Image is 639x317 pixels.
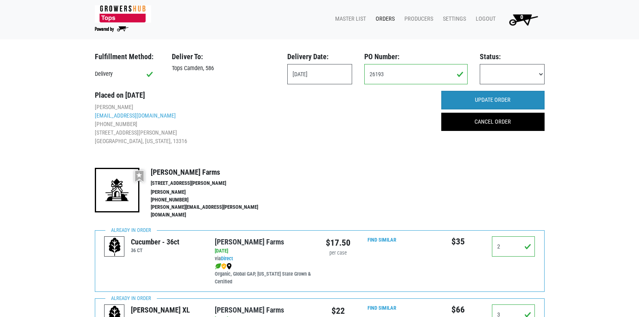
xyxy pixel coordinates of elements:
[151,168,276,177] h4: [PERSON_NAME] Farms
[480,52,545,61] h3: Status:
[151,203,276,219] li: [PERSON_NAME][EMAIL_ADDRESS][PERSON_NAME][DOMAIN_NAME]
[441,113,545,131] a: CANCEL ORDER
[95,137,429,146] li: [GEOGRAPHIC_DATA], [US_STATE], 13316
[364,52,468,61] h3: PO Number:
[215,238,284,246] a: [PERSON_NAME] Farms
[227,263,232,270] img: map_marker-0e94453035b3232a4d21701695807de9.png
[436,304,480,315] h5: $66
[436,11,469,27] a: Settings
[166,64,281,73] div: Tops Camden, 586
[131,236,180,247] div: Cucumber - 36ct
[215,247,313,285] div: via
[131,247,180,253] h6: 36 CT
[369,11,398,27] a: Orders
[151,188,276,196] li: [PERSON_NAME]
[499,11,545,28] a: 0
[221,263,227,270] img: safety-e55c860ca8c00a9c171001a62a92dabd.png
[95,5,151,23] img: 279edf242af8f9d49a69d9d2afa010fb.png
[398,11,436,27] a: Producers
[95,129,429,137] li: [STREET_ADDRESS][PERSON_NAME]
[95,112,176,119] a: [EMAIL_ADDRESS][DOMAIN_NAME]
[441,91,545,109] input: UPDATE ORDER
[95,91,429,100] h3: Placed on [DATE]
[368,305,396,311] a: Find Similar
[505,11,541,28] img: Cart
[95,52,160,61] h3: Fulfillment Method:
[492,236,535,257] input: Qty
[95,26,128,32] img: Powered by Big Wheelbarrow
[287,64,352,84] input: Select Date
[215,263,313,286] div: Organic, Global GAP, [US_STATE] State Grown & Certified
[105,237,125,257] img: placeholder-variety-43d6402dacf2d531de610a020419775a.svg
[436,236,480,247] h5: $35
[215,247,313,255] div: [DATE]
[287,52,352,61] h3: Delivery Date:
[151,180,276,187] li: [STREET_ADDRESS][PERSON_NAME]
[326,236,350,249] div: $17.50
[215,306,284,314] a: [PERSON_NAME] Farms
[326,249,350,257] div: per case
[221,255,233,261] a: Direct
[172,52,275,61] h3: Deliver To:
[520,14,523,21] span: 0
[215,263,221,270] img: leaf-e5c59151409436ccce96b2ca1b28e03c.png
[151,196,276,204] li: [PHONE_NUMBER]
[95,103,429,111] li: [PERSON_NAME]
[95,168,139,212] img: 19-7441ae2ccb79c876ff41c34f3bd0da69.png
[368,237,396,243] a: Find Similar
[469,11,499,27] a: Logout
[95,120,429,129] li: [PHONE_NUMBER]
[329,11,369,27] a: Master List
